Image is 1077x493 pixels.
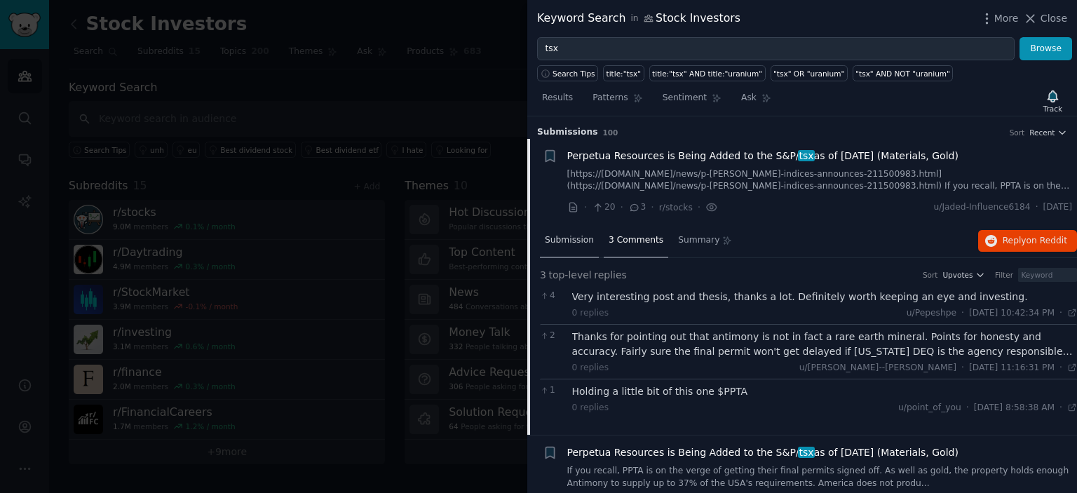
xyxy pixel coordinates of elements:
span: Recent [1029,128,1055,137]
span: 2 [540,330,564,342]
span: 1 [540,384,564,397]
span: tsx [798,447,815,458]
span: · [1059,307,1062,320]
span: Ask [741,92,757,104]
button: Recent [1029,128,1067,137]
div: title:"tsx" [607,69,642,79]
span: 20 [592,201,615,214]
span: u/[PERSON_NAME]--[PERSON_NAME] [799,363,956,372]
a: title:"tsx" [603,65,644,81]
button: Browse [1020,37,1072,61]
button: Upvotes [942,270,985,280]
span: Perpetua Resources is Being Added to the S&P/ as of [DATE] (Materials, Gold) [567,445,959,460]
input: Keyword [1018,268,1077,282]
span: 4 [540,290,564,302]
div: Track [1043,104,1062,114]
div: title:"tsx" AND title:"uranium" [652,69,762,79]
a: "tsx" AND NOT "uranium" [853,65,954,81]
span: [DATE] 8:58:38 AM [974,402,1055,414]
div: Sort [923,270,938,280]
span: on Reddit [1027,236,1067,245]
div: "tsx" AND NOT "uranium" [855,69,950,79]
button: Replyon Reddit [978,230,1077,252]
span: in [630,13,638,25]
a: Perpetua Resources is Being Added to the S&P/tsxas of [DATE] (Materials, Gold) [567,149,959,163]
input: Try a keyword related to your business [537,37,1015,61]
span: · [1059,402,1062,414]
span: Sentiment [663,92,707,104]
span: More [994,11,1019,26]
span: · [621,200,623,215]
span: · [584,200,587,215]
div: Filter [995,270,1013,280]
span: [DATE] [1043,201,1072,214]
span: tsx [798,150,815,161]
span: · [961,307,964,320]
span: top-level [548,268,591,283]
span: Summary [678,234,719,247]
span: Perpetua Resources is Being Added to the S&P/ as of [DATE] (Materials, Gold) [567,149,959,163]
button: Search Tips [537,65,598,81]
a: If you recall, PPTA is on the verge of getting their final permits signed off. As well as gold, t... [567,465,1073,489]
a: Perpetua Resources is Being Added to the S&P/tsxas of [DATE] (Materials, Gold) [567,445,959,460]
span: u/point_of_you [898,403,961,412]
span: · [966,402,969,414]
div: Keyword Search Stock Investors [537,10,740,27]
span: u/Pepeshpe [907,308,956,318]
button: Close [1023,11,1067,26]
span: Results [542,92,573,104]
a: Ask [736,87,776,116]
span: · [698,200,700,215]
span: Reply [1003,235,1067,248]
span: Close [1041,11,1067,26]
span: · [1036,201,1038,214]
span: 100 [603,128,618,137]
a: [https://[DOMAIN_NAME]/news/p-[PERSON_NAME]-indices-announces-211500983.html](https://[DOMAIN_NAM... [567,168,1073,193]
span: · [1059,362,1062,374]
div: "tsx" OR "uranium" [773,69,844,79]
span: [DATE] 11:16:31 PM [969,362,1055,374]
span: Submission s [537,126,598,139]
button: More [980,11,1019,26]
span: · [651,200,653,215]
div: Sort [1010,128,1025,137]
span: · [961,362,964,374]
a: title:"tsx" AND title:"uranium" [649,65,766,81]
span: Upvotes [942,270,973,280]
span: u/Jaded-Influence6184 [934,201,1031,214]
a: Sentiment [658,87,726,116]
span: Submission [545,234,594,247]
a: Patterns [588,87,647,116]
span: r/stocks [659,203,693,212]
span: [DATE] 10:42:34 PM [969,307,1055,320]
span: Patterns [592,92,628,104]
a: Results [537,87,578,116]
span: 3 [628,201,646,214]
span: 3 [540,268,546,283]
span: 3 Comments [609,234,663,247]
button: Track [1038,86,1067,116]
span: Search Tips [553,69,595,79]
span: replies [594,268,627,283]
a: "tsx" OR "uranium" [771,65,848,81]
